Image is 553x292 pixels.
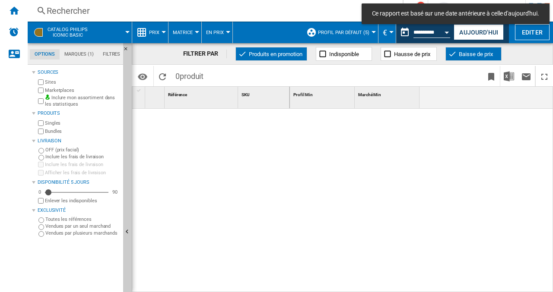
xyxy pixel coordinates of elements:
div: Sources [38,69,120,76]
span: Référence [168,92,187,97]
label: Inclure les frais de livraison [45,154,120,160]
label: Enlever les indisponibles [45,198,120,204]
img: alerts-logo.svg [9,27,19,37]
div: Profil Min Sort None [292,87,354,100]
input: Inclure les frais de livraison [38,155,44,160]
div: Marché Min Sort None [356,87,420,100]
div: Sort None [147,87,164,100]
button: En Prix [206,22,228,43]
span: Matrice [173,30,193,35]
label: Bundles [45,128,120,135]
span: Profil Min [293,92,313,97]
button: Envoyer ce rapport par email [518,66,535,86]
input: Afficher les frais de livraison [38,198,44,204]
input: OFF (prix facial) [38,148,44,154]
md-tab-item: Options [30,49,60,60]
label: Vendues par un seul marchand [45,223,120,229]
div: Profil par défaut (5) [306,22,374,43]
div: 0 [36,189,43,195]
button: Baisse de prix [445,47,502,61]
div: SKU Sort None [240,87,289,100]
button: Masquer [123,43,133,59]
button: Aujourd'hui [454,24,504,40]
button: Hausse de prix [381,47,437,61]
span: Hausse de prix [394,51,430,57]
button: Options [134,69,151,84]
div: Produits [38,110,120,117]
div: Ce rapport est basé sur une date antérieure à celle d'aujourd'hui. [396,22,452,43]
span: produit [180,72,203,81]
input: Vendues par plusieurs marchands [38,231,44,237]
md-tab-item: Filtres [98,49,125,60]
input: Afficher les frais de livraison [38,170,44,176]
label: Vendues par plusieurs marchands [45,230,120,236]
span: Marché Min [358,92,381,97]
span: En Prix [206,30,224,35]
button: Editer [515,24,550,40]
div: Sort None [166,87,238,100]
span: Baisse de prix [459,51,493,57]
button: Prix [149,22,164,43]
button: € [383,22,391,43]
div: Sort None [356,87,420,100]
input: Singles [38,120,44,126]
button: Profil par défaut (5) [318,22,374,43]
button: Télécharger au format Excel [500,66,518,86]
input: Inclure mon assortiment dans les statistiques [38,96,44,107]
button: Recharger [154,66,171,86]
label: Sites [45,79,120,85]
label: OFF (prix facial) [45,147,120,153]
label: Toutes les références [45,216,120,223]
div: Livraison [38,138,120,144]
label: Afficher les frais de livraison [45,170,120,176]
span: Indisponible [329,51,359,57]
button: CATALOG PHILIPSIconic basic [48,22,96,43]
div: Rechercher [47,5,380,17]
button: Indisponible [316,47,372,61]
div: Exclusivité [38,207,120,214]
input: Marketplaces [38,88,44,93]
input: Vendues par un seul marchand [38,224,44,230]
span: Produits en promotion [249,51,302,57]
label: Marketplaces [45,87,120,94]
img: excel-24x24.png [504,71,514,82]
span: € [383,28,387,37]
span: Ce rapport est basé sur une date antérieure à celle d'aujourd'hui. [369,9,542,18]
md-tab-item: Marques (1) [60,49,98,60]
button: Produits en promotion [235,47,307,61]
span: Prix [149,30,159,35]
md-slider: Disponibilité [45,188,108,197]
span: CATALOG PHILIPS:Iconic basic [48,27,88,38]
div: CATALOG PHILIPSIconic basic [32,22,127,43]
div: Référence Sort None [166,87,238,100]
div: Sort None [240,87,289,100]
input: Toutes les références [38,217,44,223]
button: Créer un favoris [483,66,500,86]
button: Plein écran [536,66,553,86]
div: FILTRER PAR [183,50,227,58]
button: md-calendar [396,24,413,41]
div: 90 [110,189,120,195]
div: Prix [137,22,164,43]
input: Bundles [38,129,44,134]
img: mysite-bg-18x18.png [45,94,50,100]
span: 0 [171,66,208,84]
div: Disponibilité 5 Jours [38,179,120,186]
span: Profil par défaut (5) [318,30,369,35]
button: Open calendar [439,23,455,39]
label: Inclure mon assortiment dans les statistiques [45,94,120,108]
input: Sites [38,79,44,85]
span: SKU [242,92,250,97]
input: Inclure les frais de livraison [38,162,44,167]
label: Singles [45,120,120,126]
div: Sort None [292,87,354,100]
button: Matrice [173,22,197,43]
md-menu: Currency [378,22,396,43]
label: Inclure les frais de livraison [45,161,120,168]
